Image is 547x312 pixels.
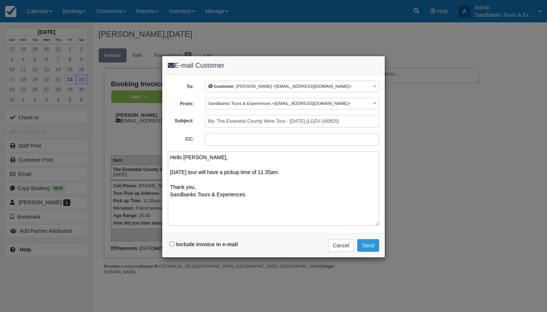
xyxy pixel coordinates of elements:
[357,239,379,252] button: Send
[162,115,199,125] label: Subject:
[162,81,199,90] label: To:
[168,62,379,70] h4: E-mail Customer
[205,81,379,92] button: Customer: [PERSON_NAME] <[EMAIL_ADDRESS][DOMAIN_NAME]>
[205,98,379,109] button: Sandbanks Tours & Experiences <[EMAIL_ADDRESS][DOMAIN_NAME]>
[328,239,354,252] button: Cancel
[162,98,199,107] label: From:
[208,84,352,89] span: : [PERSON_NAME] <[EMAIL_ADDRESS][DOMAIN_NAME]>
[176,241,238,247] label: Include invoice in e-mail
[162,133,199,143] label: CC:
[214,84,234,89] b: Customer
[208,101,351,106] span: Sandbanks Tours & Experiences <[EMAIL_ADDRESS][DOMAIN_NAME]>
